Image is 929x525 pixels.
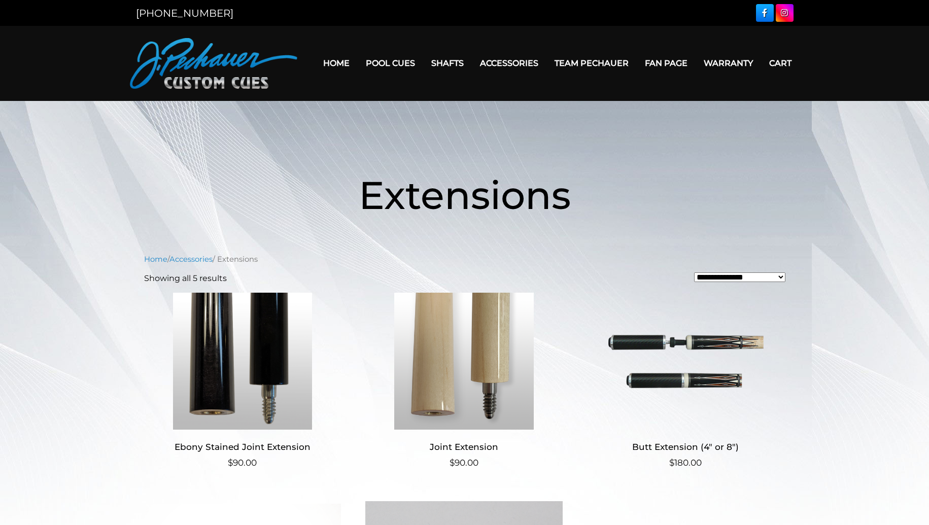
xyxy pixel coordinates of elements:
[144,272,227,285] p: Showing all 5 results
[669,458,674,468] span: $
[144,254,785,265] nav: Breadcrumb
[450,458,478,468] bdi: 90.00
[130,38,297,89] img: Pechauer Custom Cues
[587,293,784,470] a: Butt Extension (4″ or 8″) $180.00
[144,293,341,470] a: Ebony Stained Joint Extension $90.00
[694,272,785,282] select: Shop order
[144,438,341,457] h2: Ebony Stained Joint Extension
[358,50,423,76] a: Pool Cues
[423,50,472,76] a: Shafts
[669,458,702,468] bdi: 180.00
[546,50,637,76] a: Team Pechauer
[228,458,257,468] bdi: 90.00
[228,458,233,468] span: $
[315,50,358,76] a: Home
[761,50,800,76] a: Cart
[472,50,546,76] a: Accessories
[136,7,233,19] a: [PHONE_NUMBER]
[696,50,761,76] a: Warranty
[365,438,563,457] h2: Joint Extension
[144,293,341,430] img: Ebony Stained Joint Extension
[587,293,784,430] img: Butt Extension (4" or 8")
[450,458,455,468] span: $
[144,255,167,264] a: Home
[365,293,563,430] img: Joint Extension
[169,255,213,264] a: Accessories
[587,438,784,457] h2: Butt Extension (4″ or 8″)
[365,293,563,470] a: Joint Extension $90.00
[359,171,571,219] span: Extensions
[637,50,696,76] a: Fan Page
